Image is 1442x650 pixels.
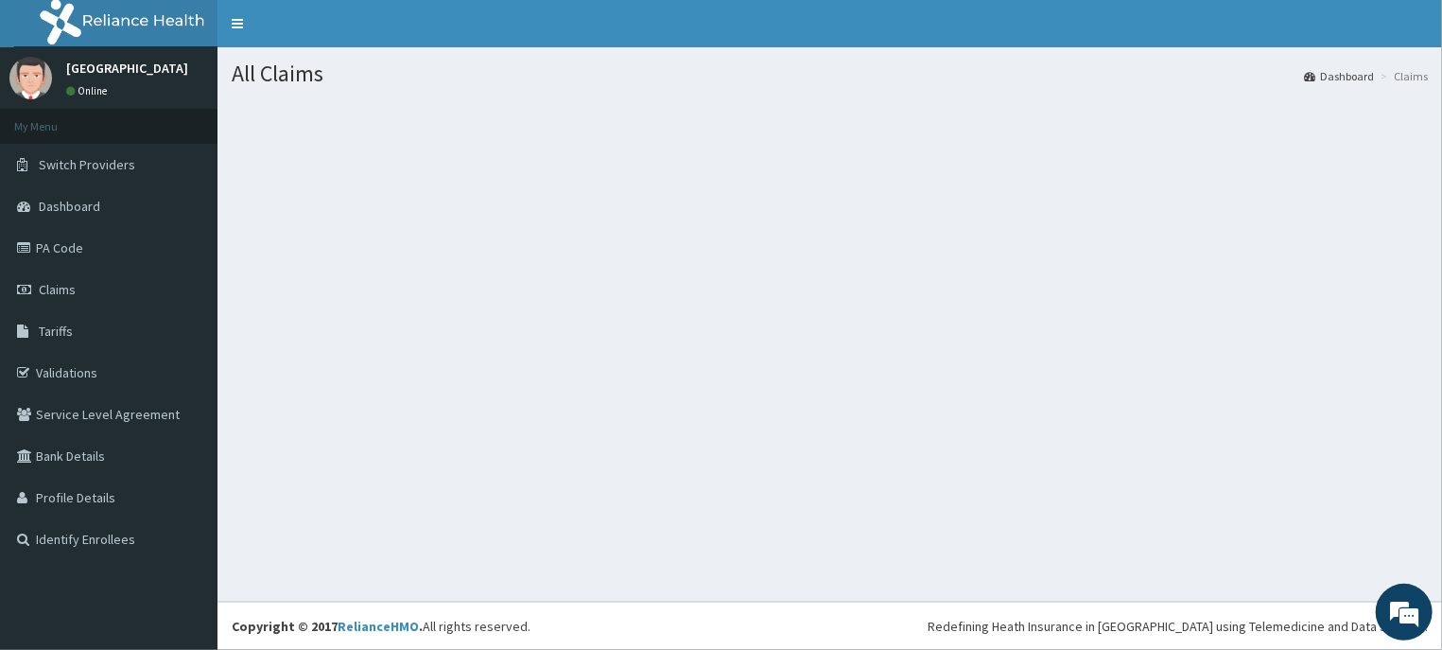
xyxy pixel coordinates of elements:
p: [GEOGRAPHIC_DATA] [66,61,188,75]
footer: All rights reserved. [217,602,1442,650]
span: Dashboard [39,198,100,215]
span: Claims [39,281,76,298]
a: RelianceHMO [338,618,419,635]
div: Minimize live chat window [310,9,356,55]
img: d_794563401_company_1708531726252_794563401 [35,95,77,142]
strong: Copyright © 2017 . [232,618,423,635]
div: Redefining Heath Insurance in [GEOGRAPHIC_DATA] using Telemedicine and Data Science! [928,617,1428,636]
div: Chat with us now [98,106,318,131]
span: Tariffs [39,323,73,340]
a: Dashboard [1304,68,1374,84]
textarea: Type your message and hit 'Enter' [9,442,360,508]
li: Claims [1376,68,1428,84]
span: Switch Providers [39,156,135,173]
a: Online [66,84,112,97]
span: We're online! [110,201,261,392]
h1: All Claims [232,61,1428,86]
img: User Image [9,57,52,99]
